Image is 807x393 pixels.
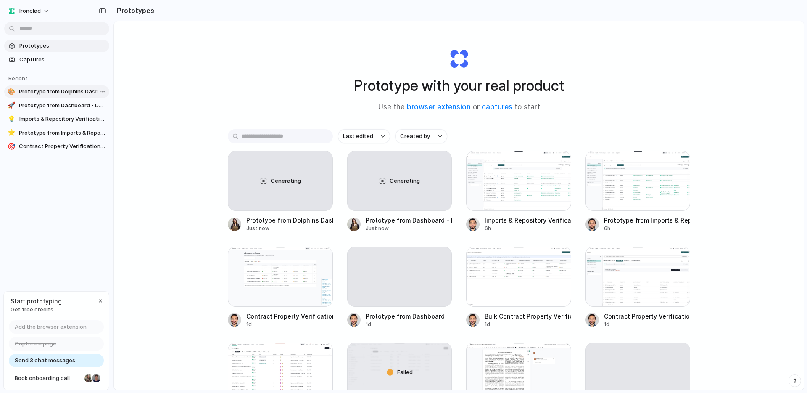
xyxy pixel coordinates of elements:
[400,132,430,141] span: Created by
[246,321,333,328] div: 1d
[4,4,54,18] button: Ironclad
[4,140,109,153] a: 🎯Contract Property Verification Dashboard
[4,40,109,52] a: Prototypes
[4,85,109,98] a: 🎨Prototype from Dolphins Dashboard
[585,247,691,328] a: Contract Property Verification InterfaceContract Property Verification Interface1d
[347,247,452,328] a: Prototype from Dashboard1d
[8,101,16,110] div: 🚀
[19,115,106,123] span: Imports & Repository Verification
[15,340,56,348] span: Capture a page
[366,216,452,225] div: Prototype from Dashboard - Dolphins
[485,312,571,321] div: Bulk Contract Property Verification
[4,99,109,112] a: 🚀Prototype from Dashboard - Dolphins
[19,88,106,96] span: Prototype from Dolphins Dashboard
[485,225,571,232] div: 6h
[8,88,16,96] div: 🎨
[19,101,106,110] span: Prototype from Dashboard - Dolphins
[466,151,571,232] a: Imports & Repository VerificationImports & Repository Verification6h
[8,142,16,151] div: 🎯
[8,115,16,123] div: 💡
[366,312,445,321] div: Prototype from Dashboard
[585,151,691,232] a: Prototype from Imports & RepositoryPrototype from Imports & Repository6h
[228,151,333,232] a: GeneratingPrototype from Dolphins DashboardJust now
[8,129,16,137] div: ⭐
[228,247,333,328] a: Contract Property Verification DashboardContract Property Verification Dashboard1d
[482,103,512,111] a: captures
[246,225,333,232] div: Just now
[397,368,413,377] span: Failed
[19,7,41,15] span: Ironclad
[366,321,445,328] div: 1d
[347,151,452,232] a: GeneratingPrototype from Dashboard - DolphinsJust now
[8,75,28,82] span: Recent
[19,56,106,64] span: Captures
[4,113,109,125] a: 💡Imports & Repository Verification
[9,372,104,385] a: Book onboarding call
[604,321,691,328] div: 1d
[113,5,154,16] h2: Prototypes
[343,132,373,141] span: Last edited
[604,216,691,225] div: Prototype from Imports & Repository
[485,321,571,328] div: 1d
[19,42,106,50] span: Prototypes
[390,177,420,185] span: Generating
[91,373,101,383] div: Christian Iacullo
[19,129,106,137] span: Prototype from Imports & Repository
[395,129,447,143] button: Created by
[604,312,691,321] div: Contract Property Verification Interface
[354,74,564,97] h1: Prototype with your real product
[485,216,571,225] div: Imports & Repository Verification
[378,102,540,113] span: Use the or to start
[19,142,106,151] span: Contract Property Verification Dashboard
[246,312,333,321] div: Contract Property Verification Dashboard
[11,305,62,314] span: Get free credits
[338,129,390,143] button: Last edited
[11,297,62,305] span: Start prototyping
[366,225,452,232] div: Just now
[466,247,571,328] a: Bulk Contract Property VerificationBulk Contract Property Verification1d
[4,127,109,139] a: ⭐Prototype from Imports & Repository
[271,177,301,185] span: Generating
[4,53,109,66] a: Captures
[407,103,471,111] a: browser extension
[15,323,87,331] span: Add the browser extension
[15,374,81,382] span: Book onboarding call
[604,225,691,232] div: 6h
[246,216,333,225] div: Prototype from Dolphins Dashboard
[84,373,94,383] div: Nicole Kubica
[15,356,75,365] span: Send 3 chat messages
